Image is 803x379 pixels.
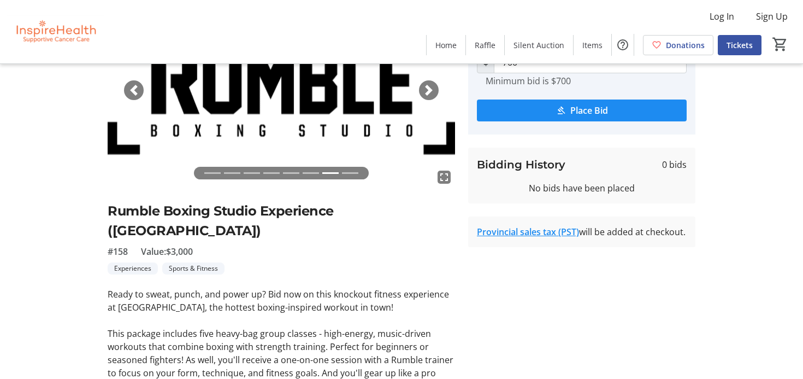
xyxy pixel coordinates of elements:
[7,4,104,59] img: InspireHealth Supportive Cancer Care's Logo
[701,8,743,25] button: Log In
[513,39,564,51] span: Silent Auction
[141,245,193,258] span: Value: $3,000
[727,39,753,51] span: Tickets
[570,104,608,117] span: Place Bid
[662,158,687,171] span: 0 bids
[477,226,579,238] a: Provincial sales tax (PST)
[477,156,565,173] h3: Bidding History
[477,100,687,121] button: Place Bid
[477,225,687,238] div: will be added at checkout.
[108,245,128,258] span: #158
[162,263,225,275] tr-label-badge: Sports & Fitness
[108,288,455,314] p: Ready to sweat, punch, and power up? Bid now on this knockout fitness experience at [GEOGRAPHIC_D...
[435,39,457,51] span: Home
[747,8,796,25] button: Sign Up
[770,34,790,54] button: Cart
[475,39,495,51] span: Raffle
[718,35,761,55] a: Tickets
[486,75,571,86] tr-hint: Minimum bid is $700
[643,35,713,55] a: Donations
[612,34,634,56] button: Help
[505,35,573,55] a: Silent Auction
[466,35,504,55] a: Raffle
[666,39,705,51] span: Donations
[710,10,734,23] span: Log In
[108,201,455,241] h2: Rumble Boxing Studio Experience ([GEOGRAPHIC_DATA])
[574,35,611,55] a: Items
[108,263,158,275] tr-label-badge: Experiences
[427,35,465,55] a: Home
[438,171,451,184] mat-icon: fullscreen
[756,10,788,23] span: Sign Up
[477,182,687,195] div: No bids have been placed
[582,39,603,51] span: Items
